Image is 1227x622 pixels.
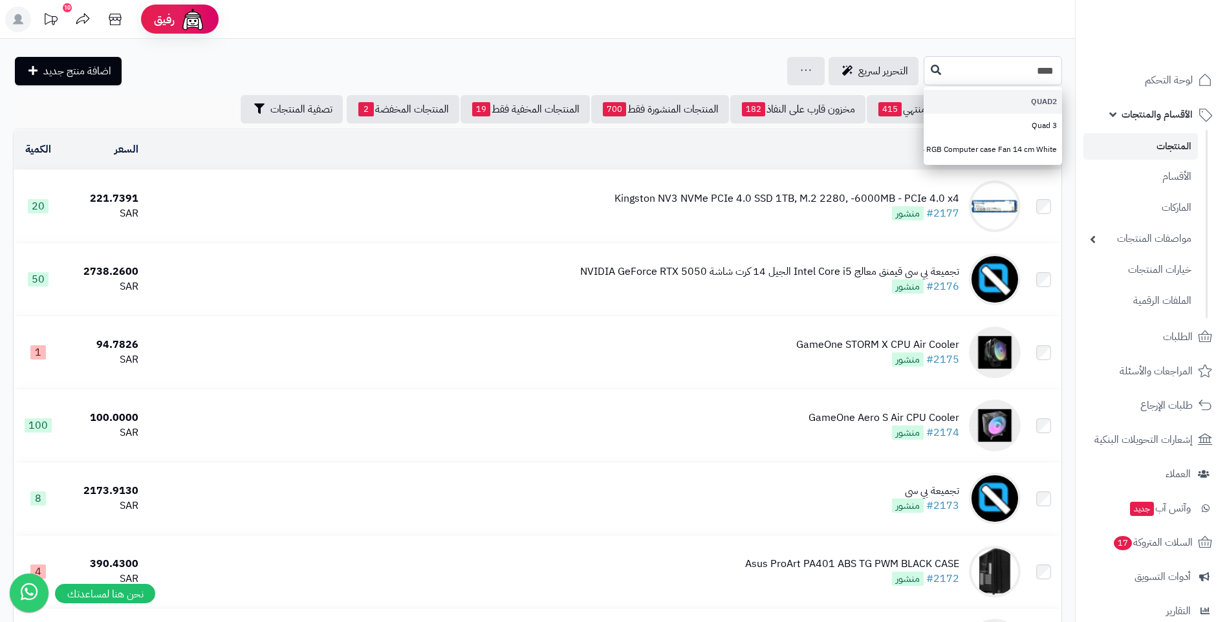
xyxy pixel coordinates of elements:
[461,95,590,123] a: المنتجات المخفية فقط19
[926,571,959,586] a: #2172
[924,90,1062,114] a: QUAD2
[68,264,138,279] div: 2738.2600
[926,352,959,367] a: #2175
[1140,396,1193,414] span: طلبات الإرجاع
[969,400,1021,451] img: GameOne Aero S Air CPU Cooler
[796,338,959,352] div: GameOne STORM X CPU Air Cooler
[969,327,1021,378] img: GameOne STORM X CPU Air Cooler
[1139,34,1215,61] img: logo-2.png
[241,95,343,123] button: تصفية المنتجات
[68,572,138,586] div: SAR
[68,338,138,352] div: 94.7826
[809,411,959,425] div: GameOne Aero S Air CPU Cooler
[1130,502,1154,516] span: جديد
[969,473,1021,524] img: تجميعة بي سي
[1163,328,1193,346] span: الطلبات
[969,546,1021,597] img: Asus ProArt PA401 ABS TG PWM BLACK CASE
[34,6,67,36] a: تحديثات المنصة
[829,57,918,85] a: التحرير لسريع
[591,95,729,123] a: المنتجات المنشورة فقط700
[1114,536,1132,550] span: 17
[1083,163,1198,191] a: الأقسام
[1120,362,1193,380] span: المراجعات والأسئلة
[30,345,46,359] span: 1
[892,352,924,367] span: منشور
[580,264,959,279] div: تجميعة بي سي قيمنق معالج Intel Core i5 الجيل 14 كرت شاشة NVIDIA GeForce RTX 5050
[154,12,175,27] span: رفيق
[68,352,138,367] div: SAR
[68,191,138,206] div: 221.7391
[614,191,959,206] div: Kingston NV3 NVMe PCIe 4.0 SSD 1TB, M.2 2280, -6000MB - PCIe 4.0 x4
[1083,493,1219,524] a: وآتس آبجديد
[603,102,626,116] span: 700
[1083,65,1219,96] a: لوحة التحكم
[68,425,138,440] div: SAR
[867,95,966,123] a: مخزون منتهي415
[969,253,1021,305] img: تجميعة بي سي قيمنق معالج Intel Core i5 الجيل 14 كرت شاشة NVIDIA GeForce RTX 5050
[68,484,138,499] div: 2173.9130
[1166,602,1191,620] span: التقارير
[25,142,51,157] a: الكمية
[68,499,138,513] div: SAR
[1129,499,1191,517] span: وآتس آب
[1083,424,1219,455] a: إشعارات التحويلات البنكية
[892,279,924,294] span: منشور
[1166,465,1191,483] span: العملاء
[1083,287,1198,315] a: الملفات الرقمية
[1083,133,1198,160] a: المنتجات
[68,557,138,572] div: 390.4300
[30,564,46,579] span: 4
[926,279,959,294] a: #2176
[926,206,959,221] a: #2177
[892,425,924,440] span: منشور
[1083,356,1219,387] a: المراجعات والأسئلة
[68,411,138,425] div: 100.0000
[1122,105,1193,123] span: الأقسام والمنتجات
[63,3,72,12] div: 10
[1083,256,1198,284] a: خيارات المنتجات
[892,572,924,586] span: منشور
[1135,568,1191,586] span: أدوات التسويق
[858,63,908,79] span: التحرير لسريع
[180,6,206,32] img: ai-face.png
[358,102,374,116] span: 2
[924,114,1062,138] a: Quad 3
[1083,321,1219,352] a: الطلبات
[924,138,1062,162] a: Thermaltake Riing Quad 14 RGB Computer case Fan 14 cm White
[742,102,765,116] span: 182
[878,102,902,116] span: 415
[15,57,122,85] a: اضافة منتج جديد
[270,102,332,117] span: تصفية المنتجات
[1083,561,1219,592] a: أدوات التسويق
[969,180,1021,232] img: Kingston NV3 NVMe PCIe 4.0 SSD 1TB, M.2 2280, -6000MB - PCIe 4.0 x4
[347,95,459,123] a: المنتجات المخفضة2
[1113,533,1193,552] span: السلات المتروكة
[892,499,924,513] span: منشور
[926,425,959,440] a: #2174
[68,279,138,294] div: SAR
[926,498,959,513] a: #2173
[30,491,46,506] span: 8
[1145,71,1193,89] span: لوحة التحكم
[28,199,49,213] span: 20
[68,206,138,221] div: SAR
[892,206,924,220] span: منشور
[745,557,959,572] div: Asus ProArt PA401 ABS TG PWM BLACK CASE
[892,484,959,499] div: تجميعة بي سي
[114,142,138,157] a: السعر
[1083,458,1219,489] a: العملاء
[472,102,490,116] span: 19
[43,63,111,79] span: اضافة منتج جديد
[730,95,865,123] a: مخزون قارب على النفاذ182
[1083,194,1198,222] a: الماركات
[1083,390,1219,421] a: طلبات الإرجاع
[1094,431,1193,449] span: إشعارات التحويلات البنكية
[25,418,52,433] span: 100
[1083,527,1219,558] a: السلات المتروكة17
[28,272,49,286] span: 50
[1083,225,1198,253] a: مواصفات المنتجات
